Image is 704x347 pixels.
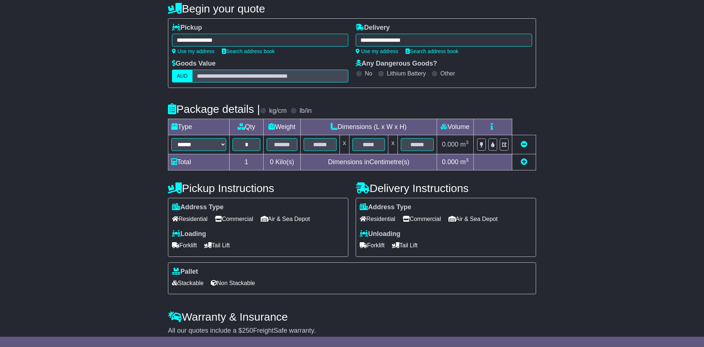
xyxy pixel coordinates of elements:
label: Address Type [172,203,224,211]
label: lb/in [300,107,312,115]
span: Forklift [172,240,197,251]
span: Air & Sea Depot [448,213,498,225]
label: Delivery [356,24,390,32]
span: 0.000 [442,141,458,148]
label: Lithium Battery [387,70,426,77]
span: Air & Sea Depot [261,213,310,225]
td: Weight [264,119,301,135]
a: Add new item [521,158,527,166]
td: Total [168,154,230,170]
span: Stackable [172,277,203,289]
h4: Package details | [168,103,260,115]
a: Remove this item [521,141,527,148]
span: Commercial [403,213,441,225]
a: Use my address [356,48,398,54]
label: Pallet [172,268,198,276]
span: 0 [270,158,274,166]
span: Residential [360,213,395,225]
span: 250 [242,327,253,334]
label: Goods Value [172,60,216,68]
label: AUD [172,70,192,82]
span: Commercial [215,213,253,225]
span: Tail Lift [204,240,230,251]
span: 0.000 [442,158,458,166]
div: All our quotes include a $ FreightSafe warranty. [168,327,536,335]
h4: Pickup Instructions [168,182,348,194]
td: x [388,135,398,154]
label: Address Type [360,203,411,211]
td: Volume [437,119,473,135]
h4: Delivery Instructions [356,182,536,194]
sup: 3 [466,157,469,163]
span: Residential [172,213,208,225]
a: Search address book [222,48,275,54]
label: kg/cm [269,107,287,115]
label: No [365,70,372,77]
h4: Warranty & Insurance [168,311,536,323]
td: Dimensions in Centimetre(s) [300,154,437,170]
span: m [460,158,469,166]
span: Non Stackable [211,277,255,289]
a: Use my address [172,48,214,54]
td: Kilo(s) [264,154,301,170]
span: Forklift [360,240,385,251]
label: Pickup [172,24,202,32]
a: Search address book [406,48,458,54]
td: 1 [230,154,264,170]
sup: 3 [466,140,469,145]
td: Type [168,119,230,135]
td: x [340,135,349,154]
label: Loading [172,230,206,238]
td: Dimensions (L x W x H) [300,119,437,135]
label: Unloading [360,230,400,238]
span: Tail Lift [392,240,418,251]
h4: Begin your quote [168,3,536,15]
span: m [460,141,469,148]
td: Qty [230,119,264,135]
label: Other [440,70,455,77]
label: Any Dangerous Goods? [356,60,437,68]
